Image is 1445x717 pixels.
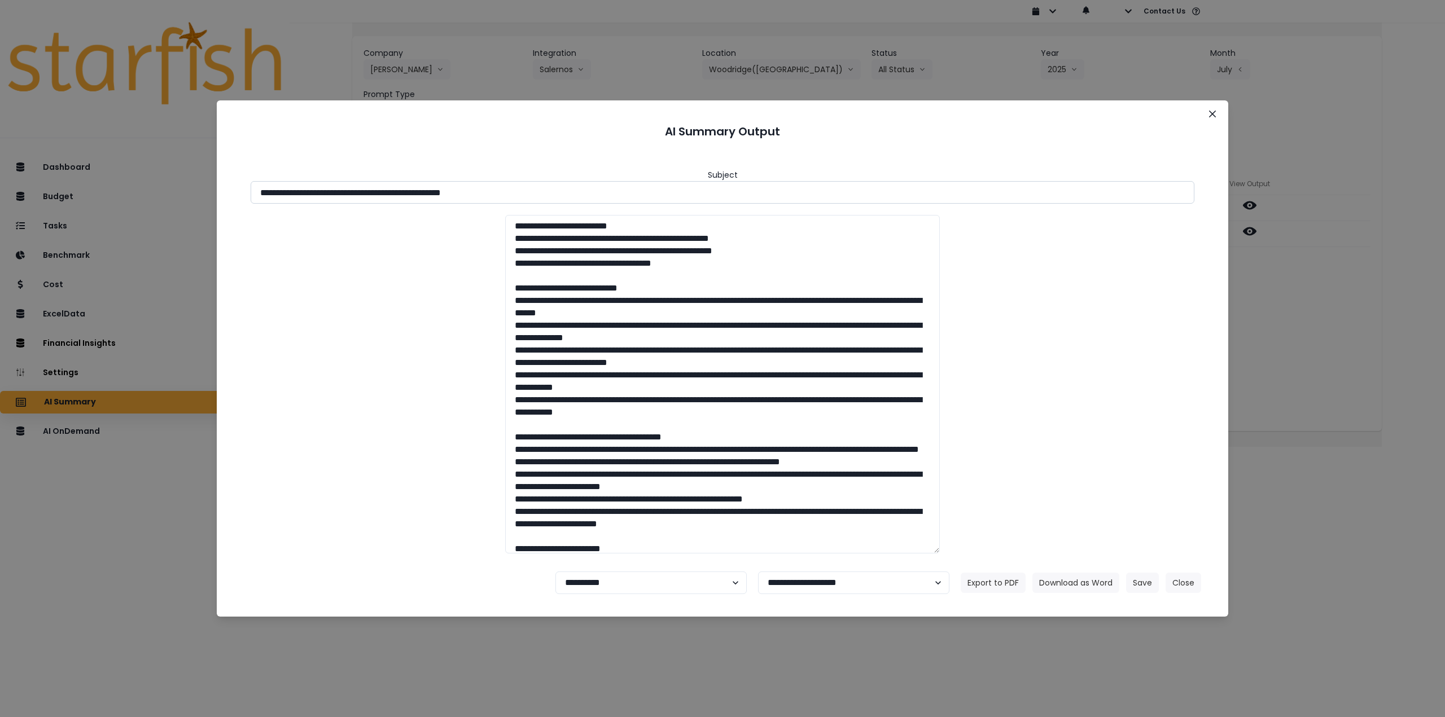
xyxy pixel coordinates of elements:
[1166,573,1201,593] button: Close
[1032,573,1119,593] button: Download as Word
[1203,105,1221,123] button: Close
[708,169,738,181] header: Subject
[961,573,1026,593] button: Export to PDF
[230,114,1215,149] header: AI Summary Output
[1126,573,1159,593] button: Save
